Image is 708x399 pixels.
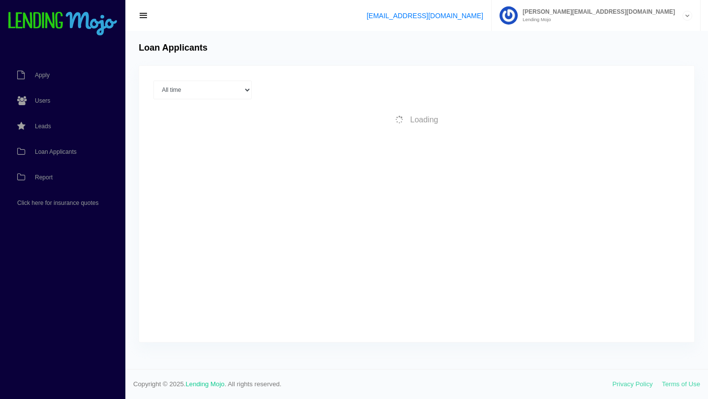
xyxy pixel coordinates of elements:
a: Terms of Use [662,380,700,388]
span: Copyright © 2025. . All rights reserved. [133,379,613,389]
a: [EMAIL_ADDRESS][DOMAIN_NAME] [367,12,483,20]
img: Profile image [500,6,518,25]
span: Users [35,98,50,104]
span: Loan Applicants [35,149,77,155]
span: Click here for insurance quotes [17,200,98,206]
small: Lending Mojo [518,17,675,22]
span: Leads [35,123,51,129]
span: Report [35,174,53,180]
a: Privacy Policy [613,380,653,388]
img: logo-small.png [7,12,118,36]
h4: Loan Applicants [139,43,207,54]
span: [PERSON_NAME][EMAIL_ADDRESS][DOMAIN_NAME] [518,9,675,15]
a: Lending Mojo [186,380,225,388]
span: Loading [410,115,438,124]
span: Apply [35,72,50,78]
